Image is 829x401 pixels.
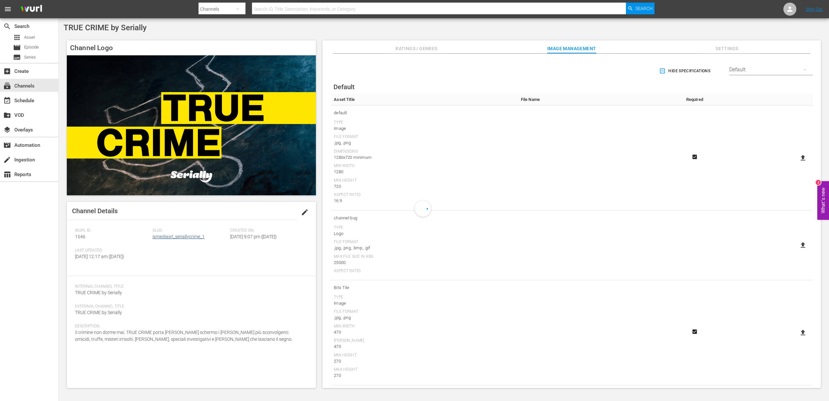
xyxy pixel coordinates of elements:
[334,230,514,237] div: Logo
[3,156,11,164] span: Ingestion
[334,367,514,372] div: Max Height
[24,54,36,61] span: Series
[334,254,514,259] div: Max File Size In Kbs
[729,61,813,79] div: Default
[334,198,514,204] div: 16:9
[658,62,713,80] button: Hide Specifications
[230,234,277,239] span: [DATE] 9:07 pm ([DATE])
[75,290,122,295] span: TRUE CRIME by Serially
[75,304,304,309] span: External Channel Title:
[75,310,122,315] span: TRUE CRIME by Serially
[334,240,514,245] div: File Format
[67,55,316,195] img: TRUE CRIME by Serially
[3,67,11,75] span: Create
[75,330,292,342] span: Il crimine non dorme mai. TRUE CRIME porta [PERSON_NAME] schermo i [PERSON_NAME] più sconvolgenti...
[334,125,514,132] div: Image
[691,329,699,335] svg: Required
[72,207,118,215] span: Channel Details
[3,111,11,119] span: VOD
[635,3,653,14] span: Search
[67,40,316,55] h4: Channel Logo
[75,234,85,239] span: 1546
[816,180,821,185] div: 2
[24,34,35,41] span: Asset
[3,82,11,90] span: Channels
[518,94,675,105] th: File Name
[16,2,47,17] img: ans4CAIJ8jUAAAAAAAAAAAAAAAAAAAAAAAAgQb4GAAAAAAAAAAAAAAAAAAAAAAAAJMjXAAAAAAAAAAAAAAAAAAAAAAAAgAT5G...
[153,228,227,233] span: Slug:
[297,204,313,220] button: edit
[334,163,514,169] div: Min Width
[64,23,147,32] span: TRUE CRIME by Serially
[334,149,514,154] div: Dimensions
[334,324,514,329] div: Min Width
[334,120,514,125] div: Type
[24,44,39,50] span: Episode
[547,45,596,53] span: Image Management
[334,372,514,379] div: 270
[75,284,304,289] span: Internal Channel Title:
[334,245,514,251] div: .jpg, .png, .bmp, .gif
[331,94,517,105] th: Asset Title
[817,181,829,220] button: Open Feedback Widget
[806,7,823,12] a: Sign Out
[334,300,514,307] div: Image
[334,214,514,222] span: channel-bug
[691,154,699,160] svg: Required
[334,178,514,183] div: Min Height
[334,295,514,300] div: Type
[75,248,149,253] span: Last Updated:
[334,134,514,140] div: File Format
[334,338,514,343] div: [PERSON_NAME]
[660,68,710,75] span: Hide Specifications
[334,329,514,336] div: 470
[3,141,11,149] span: Automation
[75,324,304,329] span: Description:
[334,109,514,117] span: default
[334,309,514,314] div: File Format
[3,126,11,134] span: Overlays
[334,283,514,292] span: Bits Tile
[13,34,21,41] span: Asset
[334,314,514,321] div: .jpg, .png
[334,183,514,190] div: 720
[334,358,514,365] div: 270
[75,254,124,259] span: [DATE] 12:17 am ([DATE])
[230,228,304,233] span: Created On:
[334,140,514,146] div: .jpg, .png
[334,343,514,350] div: 470
[301,208,309,216] span: edit
[334,269,514,274] div: Aspect Ratio
[334,259,514,266] div: 25000
[334,353,514,358] div: Min Height
[3,171,11,178] span: Reports
[703,45,751,53] span: Settings
[153,234,205,239] a: ixmediasrl_seriallycrime_1
[4,5,12,13] span: menu
[334,192,514,198] div: Aspect Ratio
[3,97,11,104] span: Schedule
[392,45,441,53] span: Ratings / Genres
[334,225,514,230] div: Type
[3,22,11,30] span: Search
[13,53,21,61] span: Series
[75,228,149,233] span: Wurl ID:
[13,44,21,51] span: Episode
[334,154,514,161] div: 1280x720 minimum
[626,3,655,14] button: Search
[333,83,355,91] span: Default
[334,169,514,175] div: 1280
[675,94,715,105] th: Required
